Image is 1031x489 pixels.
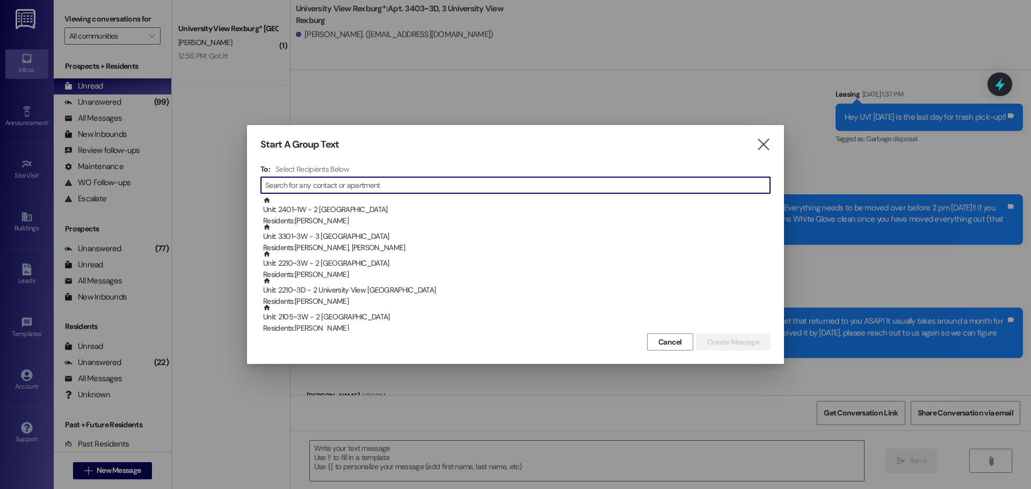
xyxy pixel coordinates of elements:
[647,333,693,351] button: Cancel
[263,269,771,280] div: Residents: [PERSON_NAME]
[260,304,771,331] div: Unit: 2105~3W - 2 [GEOGRAPHIC_DATA]Residents:[PERSON_NAME]
[263,296,771,307] div: Residents: [PERSON_NAME]
[275,164,349,174] h4: Select Recipients Below
[260,138,339,151] h3: Start A Group Text
[707,337,759,348] span: Create Message
[260,196,771,223] div: Unit: 2401~1W - 2 [GEOGRAPHIC_DATA]Residents:[PERSON_NAME]
[263,277,771,308] div: Unit: 2210~3D - 2 University View [GEOGRAPHIC_DATA]
[263,323,771,334] div: Residents: [PERSON_NAME]
[263,215,771,227] div: Residents: [PERSON_NAME]
[260,223,771,250] div: Unit: 3301~3W - 3 [GEOGRAPHIC_DATA]Residents:[PERSON_NAME], [PERSON_NAME]
[263,223,771,254] div: Unit: 3301~3W - 3 [GEOGRAPHIC_DATA]
[658,337,682,348] span: Cancel
[260,250,771,277] div: Unit: 2210~3W - 2 [GEOGRAPHIC_DATA]Residents:[PERSON_NAME]
[260,277,771,304] div: Unit: 2210~3D - 2 University View [GEOGRAPHIC_DATA]Residents:[PERSON_NAME]
[263,242,771,253] div: Residents: [PERSON_NAME], [PERSON_NAME]
[756,139,771,150] i: 
[263,250,771,281] div: Unit: 2210~3W - 2 [GEOGRAPHIC_DATA]
[263,196,771,227] div: Unit: 2401~1W - 2 [GEOGRAPHIC_DATA]
[260,164,270,174] h3: To:
[265,178,770,193] input: Search for any contact or apartment
[696,333,771,351] button: Create Message
[263,304,771,334] div: Unit: 2105~3W - 2 [GEOGRAPHIC_DATA]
